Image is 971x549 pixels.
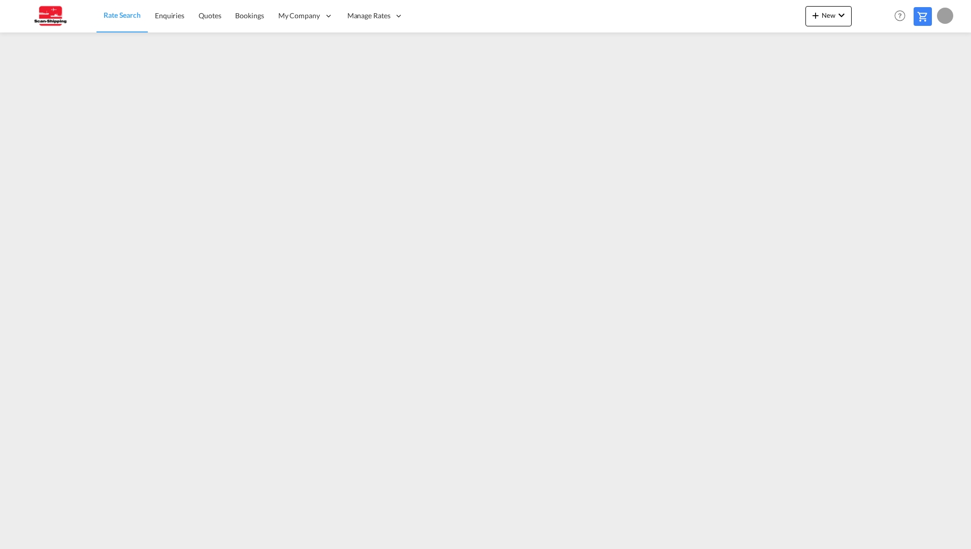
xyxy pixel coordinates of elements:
[235,11,264,20] span: Bookings
[810,11,848,19] span: New
[199,11,221,20] span: Quotes
[891,7,914,25] div: Help
[278,11,320,21] span: My Company
[810,9,822,21] md-icon: icon-plus 400-fg
[155,11,184,20] span: Enquiries
[15,5,84,27] img: 123b615026f311ee80dabbd30bc9e10f.jpg
[347,11,391,21] span: Manage Rates
[891,7,909,24] span: Help
[805,6,852,26] button: icon-plus 400-fgNewicon-chevron-down
[835,9,848,21] md-icon: icon-chevron-down
[104,11,141,19] span: Rate Search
